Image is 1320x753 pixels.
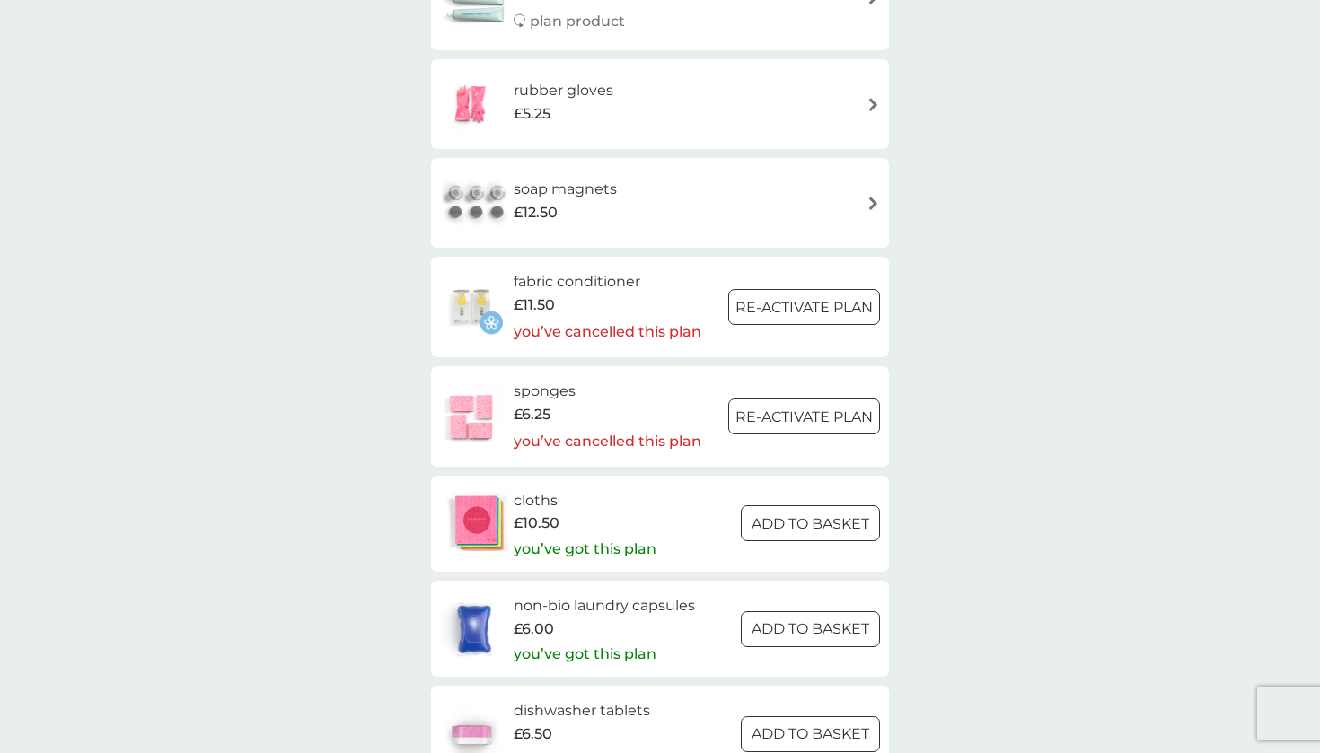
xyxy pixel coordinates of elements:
[514,270,701,293] h6: fabric conditioner
[514,512,559,535] span: £10.50
[735,296,873,320] p: Re-activate Plan
[514,489,656,512] h6: cloths
[440,73,503,136] img: rubber gloves
[514,79,613,102] h6: rubber gloves
[752,512,869,536] p: ADD TO BASKET
[514,699,656,722] h6: dishwasher tablets
[514,594,695,617] h6: non-bio laundry capsules
[514,178,617,201] h6: soap magnets
[514,380,701,403] h6: sponges
[440,385,503,448] img: sponges
[514,320,701,344] p: you’ve cancelled this plan
[514,430,701,453] p: you’ve cancelled this plan
[741,505,880,541] button: ADD TO BASKET
[728,398,880,434] button: Re-activate Plan
[728,289,880,325] button: Re-activate Plan
[514,102,550,126] span: £5.25
[514,722,552,746] span: £6.50
[741,611,880,647] button: ADD TO BASKET
[735,406,873,429] p: Re-activate Plan
[514,403,550,426] span: £6.25
[514,617,554,641] span: £6.00
[440,276,503,338] img: fabric conditioner
[514,201,558,224] span: £12.50
[440,171,514,234] img: soap magnets
[530,10,625,33] p: plan product
[440,492,514,555] img: cloths
[752,617,869,641] p: ADD TO BASKET
[752,722,869,746] p: ADD TO BASKET
[867,98,880,111] img: arrow right
[514,293,555,317] span: £11.50
[741,716,880,752] button: ADD TO BASKET
[514,538,656,561] p: you’ve got this plan
[867,197,880,210] img: arrow right
[440,598,508,661] img: non-bio laundry capsules
[514,643,656,666] p: you’ve got this plan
